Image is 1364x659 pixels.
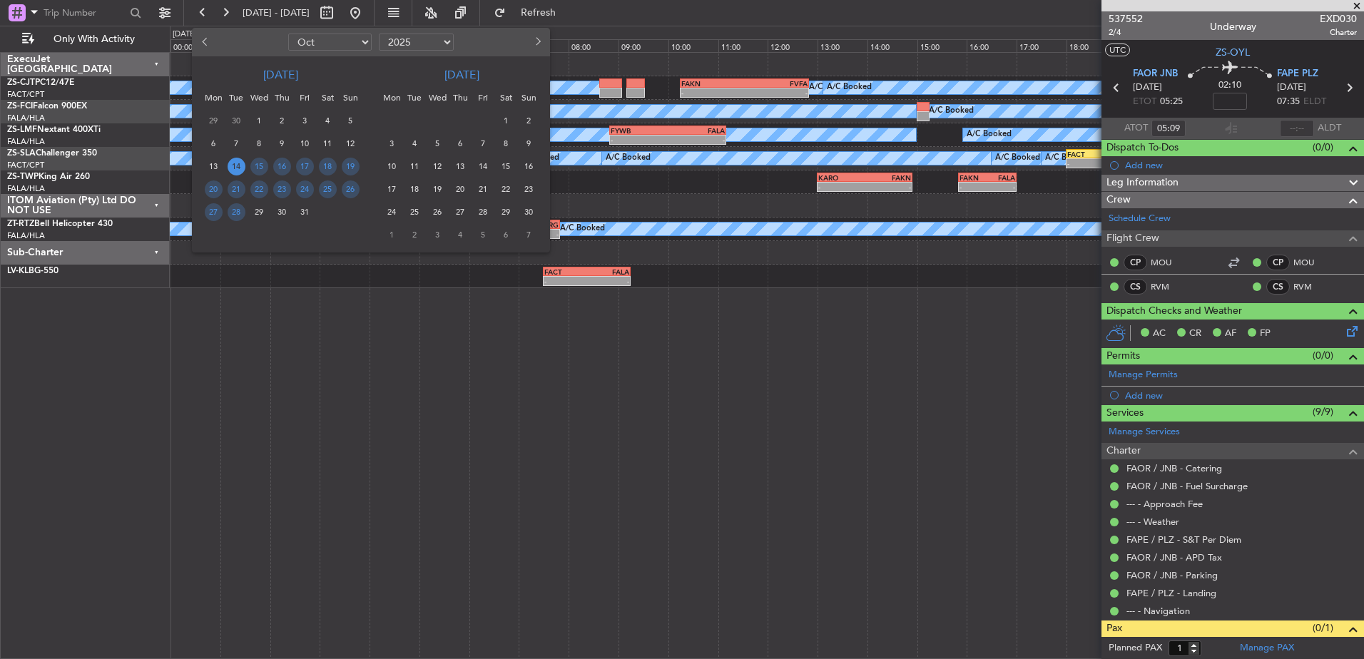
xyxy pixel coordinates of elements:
span: 27 [205,203,223,221]
div: Thu [270,86,293,109]
span: 29 [205,112,223,130]
div: 12-10-2025 [339,132,362,155]
span: 27 [452,203,469,221]
div: Sun [339,86,362,109]
div: 30-9-2025 [225,109,248,132]
span: 6 [205,135,223,153]
span: 22 [250,180,268,198]
div: 30-11-2025 [517,200,540,223]
div: Wed [426,86,449,109]
div: 4-10-2025 [316,109,339,132]
span: 28 [228,203,245,221]
div: 19-11-2025 [426,178,449,200]
div: 24-10-2025 [293,178,316,200]
span: 7 [474,135,492,153]
div: 10-11-2025 [380,155,403,178]
span: 29 [250,203,268,221]
span: 19 [429,180,447,198]
div: 27-11-2025 [449,200,472,223]
div: 8-10-2025 [248,132,270,155]
div: 2-12-2025 [403,223,426,246]
div: 22-10-2025 [248,178,270,200]
div: 21-11-2025 [472,178,494,200]
div: 4-11-2025 [403,132,426,155]
span: 23 [520,180,538,198]
div: 28-10-2025 [225,200,248,223]
span: 19 [342,158,360,175]
span: 6 [497,226,515,244]
button: Next month [529,31,545,53]
div: 11-11-2025 [403,155,426,178]
div: 7-10-2025 [225,132,248,155]
span: 12 [429,158,447,175]
div: 6-10-2025 [202,132,225,155]
span: 29 [497,203,515,221]
span: 21 [474,180,492,198]
div: Fri [293,86,316,109]
div: Sat [494,86,517,109]
div: 12-11-2025 [426,155,449,178]
select: Select year [379,34,454,51]
span: 11 [406,158,424,175]
span: 1 [497,112,515,130]
div: 25-11-2025 [403,200,426,223]
div: 20-11-2025 [449,178,472,200]
div: 14-11-2025 [472,155,494,178]
span: 25 [319,180,337,198]
select: Select month [288,34,372,51]
div: Thu [449,86,472,109]
span: 4 [319,112,337,130]
button: Previous month [198,31,213,53]
span: 2 [520,112,538,130]
span: 15 [497,158,515,175]
span: 25 [406,203,424,221]
div: 20-10-2025 [202,178,225,200]
span: 7 [520,226,538,244]
span: 24 [296,180,314,198]
div: 16-10-2025 [270,155,293,178]
div: 29-10-2025 [248,200,270,223]
div: 9-10-2025 [270,132,293,155]
div: 5-11-2025 [426,132,449,155]
div: Wed [248,86,270,109]
div: 7-12-2025 [517,223,540,246]
div: 26-10-2025 [339,178,362,200]
span: 3 [429,226,447,244]
div: 5-12-2025 [472,223,494,246]
span: 21 [228,180,245,198]
div: 11-10-2025 [316,132,339,155]
span: 14 [474,158,492,175]
span: 2 [273,112,291,130]
div: 2-10-2025 [270,109,293,132]
span: 1 [383,226,401,244]
div: 7-11-2025 [472,132,494,155]
div: Mon [202,86,225,109]
div: 3-12-2025 [426,223,449,246]
div: 13-11-2025 [449,155,472,178]
div: 27-10-2025 [202,200,225,223]
span: 4 [406,135,424,153]
span: 4 [452,226,469,244]
span: 8 [497,135,515,153]
span: 3 [383,135,401,153]
span: 1 [250,112,268,130]
div: 6-11-2025 [449,132,472,155]
div: 5-10-2025 [339,109,362,132]
div: 1-10-2025 [248,109,270,132]
span: 2 [406,226,424,244]
div: Tue [403,86,426,109]
div: 2-11-2025 [517,109,540,132]
span: 13 [452,158,469,175]
span: 10 [296,135,314,153]
div: Mon [380,86,403,109]
span: 5 [342,112,360,130]
span: 26 [429,203,447,221]
div: 29-11-2025 [494,200,517,223]
span: 15 [250,158,268,175]
div: 4-12-2025 [449,223,472,246]
div: 1-11-2025 [494,109,517,132]
span: 10 [383,158,401,175]
div: 28-11-2025 [472,200,494,223]
div: 17-11-2025 [380,178,403,200]
div: 3-11-2025 [380,132,403,155]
